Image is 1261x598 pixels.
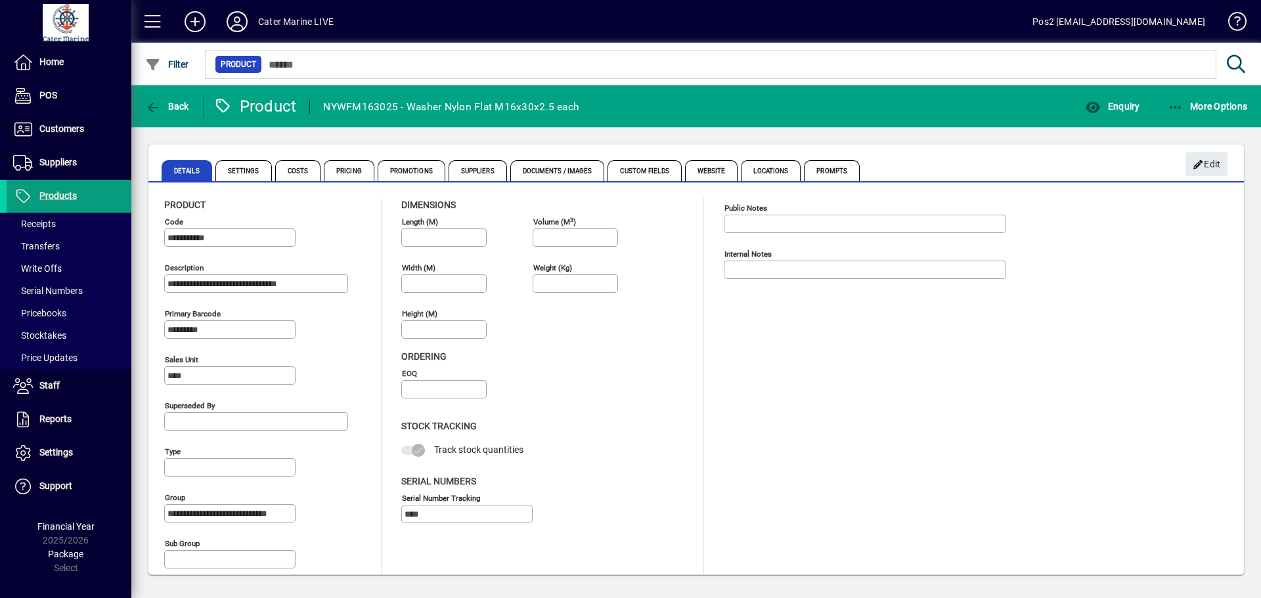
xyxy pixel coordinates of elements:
div: NYWFM163025 - Washer Nylon Flat M16x30x2.5 each [323,96,579,117]
button: Profile [216,10,258,33]
span: Back [145,101,189,112]
a: Reports [7,403,131,436]
span: Product [221,58,256,71]
span: Write Offs [13,263,62,274]
span: Package [48,549,83,559]
button: Edit [1185,152,1228,176]
span: Filter [145,59,189,70]
mat-label: Superseded by [165,401,215,410]
a: Receipts [7,213,131,235]
div: Product [213,96,297,117]
span: Website [685,160,738,181]
span: Stocktakes [13,330,66,341]
span: More Options [1168,101,1248,112]
mat-label: Public Notes [724,203,767,213]
button: Filter [142,53,192,76]
span: Support [39,481,72,491]
span: Customers [39,123,84,134]
mat-label: Type [165,447,181,456]
mat-label: Height (m) [402,309,437,318]
sup: 3 [570,216,573,223]
mat-label: EOQ [402,369,417,378]
span: Locations [741,160,801,181]
mat-label: Sales unit [165,355,198,364]
mat-label: Code [165,217,183,226]
button: More Options [1164,95,1251,118]
mat-label: Description [165,263,204,272]
span: Products [39,190,77,201]
span: Track stock quantities [434,444,523,455]
span: Promotions [378,160,445,181]
span: Home [39,56,64,67]
a: Transfers [7,235,131,257]
a: Serial Numbers [7,280,131,302]
span: Custom Fields [608,160,681,181]
span: Dimensions [401,200,456,210]
a: Customers [7,113,131,146]
span: Price Updates [13,352,77,363]
span: Suppliers [449,160,507,181]
a: Support [7,470,131,503]
button: Back [142,95,192,118]
span: Prompts [804,160,860,181]
span: Settings [215,160,272,181]
span: Staff [39,380,60,391]
a: Settings [7,437,131,469]
span: Costs [275,160,321,181]
a: POS [7,79,131,112]
span: POS [39,90,57,100]
a: Home [7,46,131,79]
mat-label: Serial Number tracking [402,493,480,502]
button: Enquiry [1082,95,1143,118]
mat-label: Primary barcode [165,309,221,318]
span: Financial Year [37,521,95,532]
span: Ordering [401,351,447,362]
a: Write Offs [7,257,131,280]
span: Serial Numbers [401,476,476,486]
button: Add [174,10,216,33]
span: Pricing [324,160,374,181]
span: Reports [39,414,72,424]
span: Serial Numbers [13,286,83,296]
span: Settings [39,447,73,458]
mat-label: Length (m) [402,217,438,226]
a: Knowledge Base [1218,3,1245,45]
span: Stock Tracking [401,421,477,431]
a: Staff [7,370,131,402]
mat-label: Internal Notes [724,249,772,259]
a: Suppliers [7,146,131,179]
span: Product [164,200,206,210]
a: Price Updates [7,347,131,369]
mat-label: Weight (Kg) [533,263,572,272]
span: Transfers [13,241,60,251]
span: Suppliers [39,157,77,167]
mat-label: Volume (m ) [533,217,576,226]
mat-label: Width (m) [402,263,435,272]
span: Pricebooks [13,308,66,318]
mat-label: Sub group [165,539,200,548]
span: Enquiry [1085,101,1139,112]
mat-label: Group [165,493,185,502]
a: Stocktakes [7,324,131,347]
a: Pricebooks [7,302,131,324]
div: Cater Marine LIVE [258,11,334,32]
app-page-header-button: Back [131,95,204,118]
div: Pos2 [EMAIL_ADDRESS][DOMAIN_NAME] [1032,11,1205,32]
span: Edit [1193,154,1221,175]
span: Details [162,160,212,181]
span: Documents / Images [510,160,605,181]
span: Receipts [13,219,56,229]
